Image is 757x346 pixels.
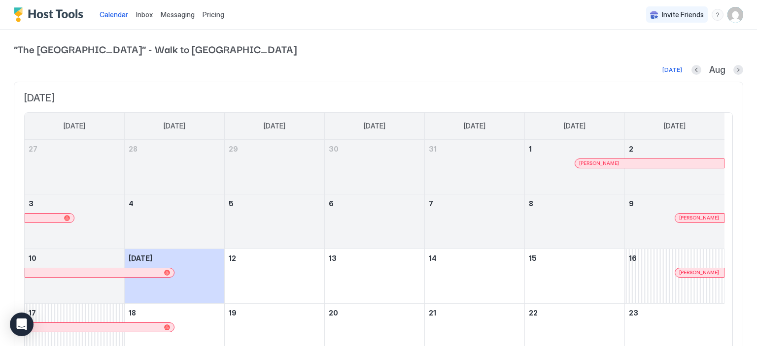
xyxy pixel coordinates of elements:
a: Monday [154,113,195,139]
td: August 2, 2025 [624,140,724,194]
span: [DATE] [129,254,152,262]
span: 1 [529,145,532,153]
a: August 5, 2025 [225,194,324,213]
span: [DATE] [664,122,686,130]
a: August 4, 2025 [125,194,224,213]
button: [DATE] [661,64,684,76]
span: 7 [429,199,433,208]
span: [DATE] [364,122,385,130]
a: August 16, 2025 [625,249,724,267]
a: August 17, 2025 [25,304,124,322]
span: 16 [629,254,637,262]
a: August 20, 2025 [325,304,424,322]
span: 17 [29,309,36,317]
span: [DATE] [464,122,485,130]
a: August 18, 2025 [125,304,224,322]
span: 22 [529,309,538,317]
span: 10 [29,254,36,262]
span: 21 [429,309,436,317]
span: 12 [229,254,236,262]
span: 4 [129,199,134,208]
td: August 14, 2025 [424,249,524,303]
div: [PERSON_NAME] [679,215,720,221]
a: July 27, 2025 [25,140,124,158]
a: August 11, 2025 [125,249,224,267]
a: August 2, 2025 [625,140,724,158]
td: August 11, 2025 [125,249,225,303]
a: Host Tools Logo [14,7,88,22]
a: August 22, 2025 [525,304,624,322]
a: July 29, 2025 [225,140,324,158]
span: 3 [29,199,34,208]
a: August 13, 2025 [325,249,424,267]
span: 31 [429,145,437,153]
a: August 1, 2025 [525,140,624,158]
a: August 8, 2025 [525,194,624,213]
a: August 12, 2025 [225,249,324,267]
td: July 30, 2025 [325,140,425,194]
a: Wednesday [354,113,395,139]
a: Calendar [100,9,128,20]
td: August 1, 2025 [524,140,624,194]
a: August 19, 2025 [225,304,324,322]
span: [PERSON_NAME] [679,215,719,221]
span: 9 [629,199,634,208]
a: Tuesday [254,113,295,139]
span: 13 [329,254,337,262]
span: [DATE] [24,92,733,104]
a: August 9, 2025 [625,194,724,213]
div: User profile [727,7,743,23]
span: 30 [329,145,339,153]
a: Messaging [161,9,195,20]
span: [PERSON_NAME] [579,160,619,166]
span: [PERSON_NAME] [679,269,719,276]
div: [DATE] [662,65,682,74]
span: [DATE] [164,122,185,130]
span: 23 [629,309,638,317]
span: 5 [229,199,234,208]
span: 8 [529,199,533,208]
td: August 15, 2025 [524,249,624,303]
a: Sunday [54,113,95,139]
div: Open Intercom Messenger [10,313,34,336]
span: 19 [229,309,237,317]
span: 27 [29,145,37,153]
a: Friday [554,113,595,139]
span: Inbox [136,10,153,19]
a: August 14, 2025 [425,249,524,267]
a: August 15, 2025 [525,249,624,267]
a: August 21, 2025 [425,304,524,322]
a: Saturday [654,113,695,139]
span: Aug [709,64,725,76]
span: 20 [329,309,338,317]
a: Inbox [136,9,153,20]
td: August 16, 2025 [624,249,724,303]
td: August 4, 2025 [125,194,225,249]
span: Pricing [203,10,224,19]
td: August 6, 2025 [325,194,425,249]
span: 18 [129,309,136,317]
a: July 30, 2025 [325,140,424,158]
button: Next month [733,65,743,75]
a: August 6, 2025 [325,194,424,213]
span: Messaging [161,10,195,19]
a: August 7, 2025 [425,194,524,213]
span: [DATE] [64,122,85,130]
td: July 27, 2025 [25,140,125,194]
td: July 28, 2025 [125,140,225,194]
td: July 29, 2025 [225,140,325,194]
span: 2 [629,145,633,153]
span: 6 [329,199,334,208]
td: August 8, 2025 [524,194,624,249]
td: July 31, 2025 [424,140,524,194]
td: August 7, 2025 [424,194,524,249]
span: Invite Friends [662,10,704,19]
span: 28 [129,145,138,153]
a: July 31, 2025 [425,140,524,158]
span: "The [GEOGRAPHIC_DATA]" - Walk to [GEOGRAPHIC_DATA] [14,41,743,56]
a: Thursday [454,113,495,139]
span: [DATE] [264,122,285,130]
span: 14 [429,254,437,262]
a: August 3, 2025 [25,194,124,213]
